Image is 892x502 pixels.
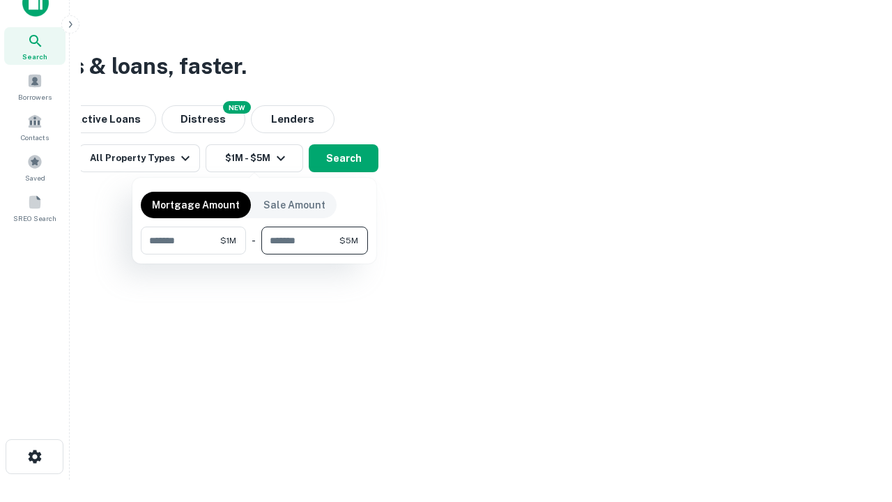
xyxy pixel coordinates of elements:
[822,390,892,457] iframe: Chat Widget
[263,197,325,213] p: Sale Amount
[152,197,240,213] p: Mortgage Amount
[339,234,358,247] span: $5M
[220,234,236,247] span: $1M
[252,227,256,254] div: -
